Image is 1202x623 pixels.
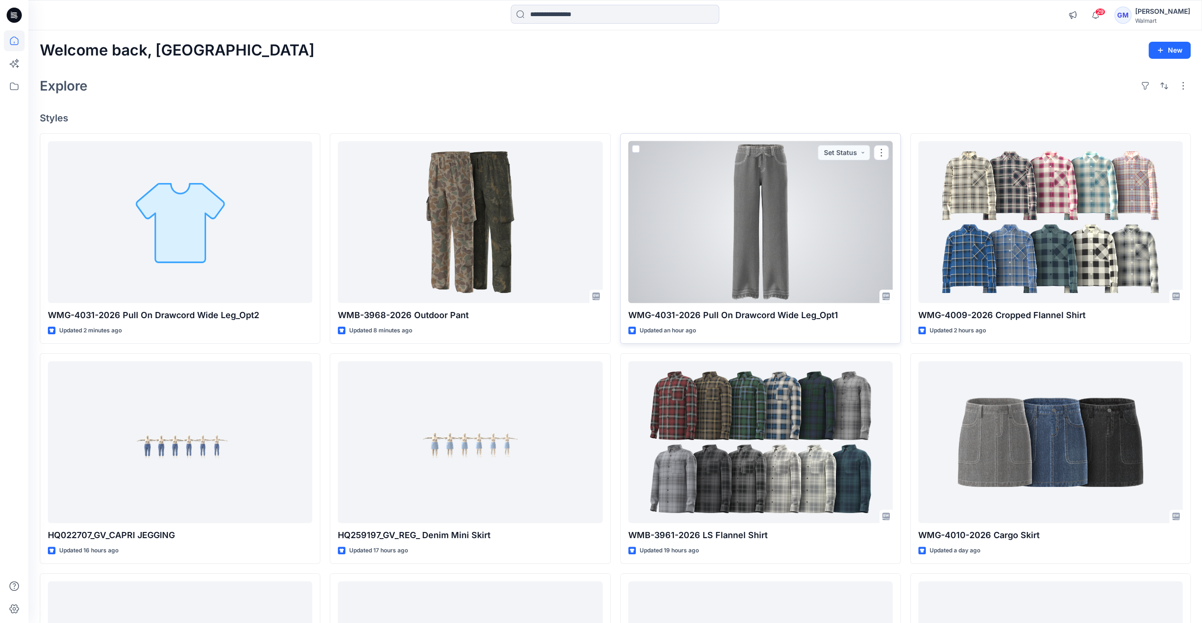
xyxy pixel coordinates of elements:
a: HQ022707_GV_CAPRI JEGGING [48,361,312,523]
p: WMB-3968-2026 Outdoor Pant [338,309,602,322]
p: Updated 19 hours ago [640,546,699,556]
a: WMB-3961-2026 LS Flannel Shirt [628,361,893,523]
p: WMG-4031-2026 Pull On Drawcord Wide Leg_Opt2 [48,309,312,322]
div: [PERSON_NAME] [1135,6,1190,17]
p: Updated 2 hours ago [930,326,986,336]
p: Updated an hour ago [640,326,696,336]
p: HQ259197_GV_REG_ Denim Mini Skirt [338,529,602,542]
p: WMG-4009-2026 Cropped Flannel Shirt [918,309,1183,322]
a: WMB-3968-2026 Outdoor Pant [338,141,602,303]
p: Updated a day ago [930,546,980,556]
p: Updated 17 hours ago [349,546,408,556]
p: WMB-3961-2026 LS Flannel Shirt [628,529,893,542]
div: GM [1114,7,1131,24]
p: WMG-4010-2026 Cargo Skirt [918,529,1183,542]
p: Updated 8 minutes ago [349,326,412,336]
button: New [1148,42,1191,59]
a: WMG-4009-2026 Cropped Flannel Shirt [918,141,1183,303]
div: Walmart [1135,17,1190,24]
a: HQ259197_GV_REG_ Denim Mini Skirt [338,361,602,523]
span: 29 [1095,8,1105,16]
p: Updated 2 minutes ago [59,326,122,336]
p: HQ022707_GV_CAPRI JEGGING [48,529,312,542]
h2: Welcome back, [GEOGRAPHIC_DATA] [40,42,315,59]
a: WMG-4010-2026 Cargo Skirt [918,361,1183,523]
h2: Explore [40,78,88,93]
a: WMG-4031-2026 Pull On Drawcord Wide Leg_Opt1 [628,141,893,303]
p: WMG-4031-2026 Pull On Drawcord Wide Leg_Opt1 [628,309,893,322]
p: Updated 16 hours ago [59,546,118,556]
a: WMG-4031-2026 Pull On Drawcord Wide Leg_Opt2 [48,141,312,303]
h4: Styles [40,112,1191,124]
